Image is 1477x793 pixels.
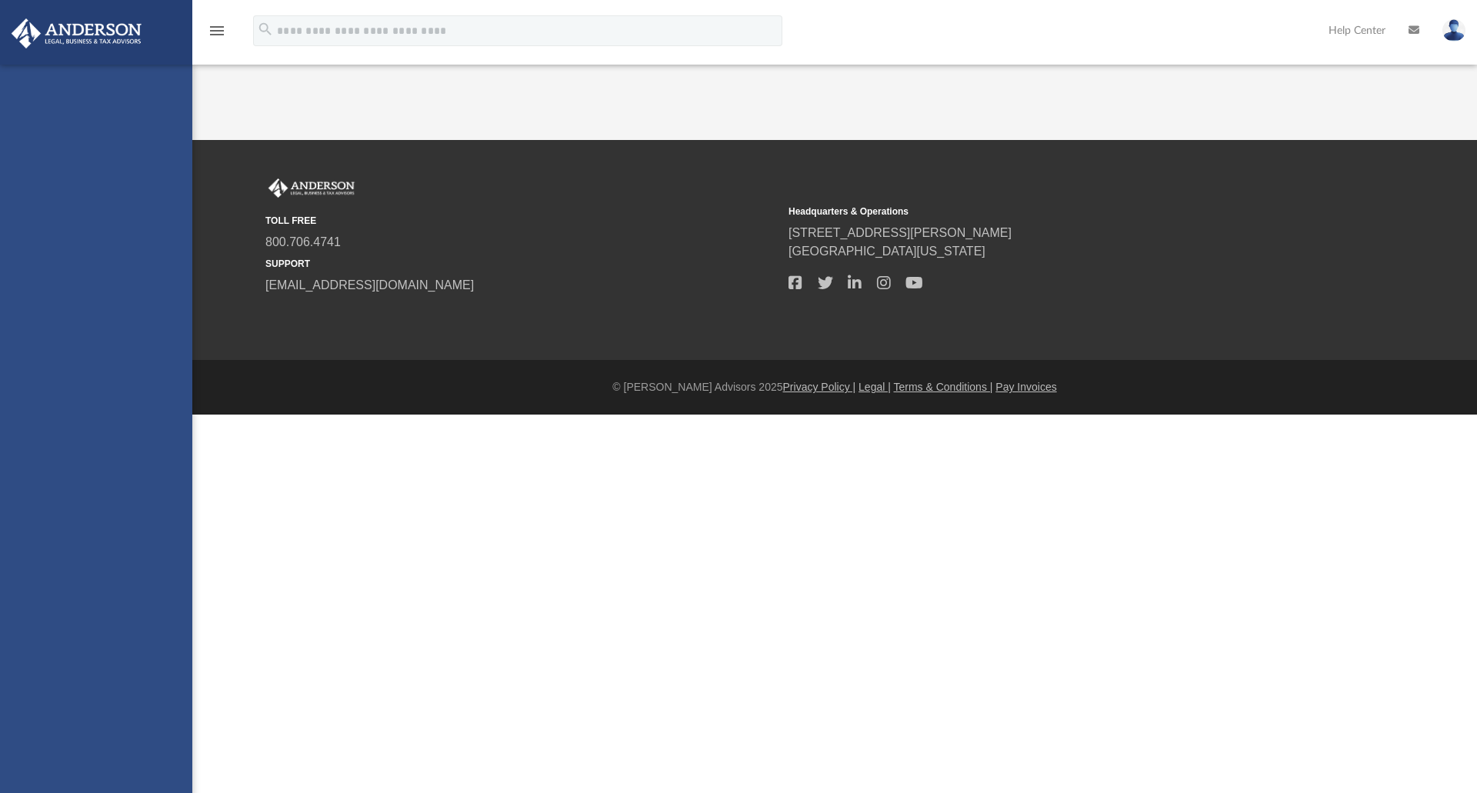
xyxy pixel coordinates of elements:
a: [GEOGRAPHIC_DATA][US_STATE] [789,245,985,258]
i: search [257,21,274,38]
i: menu [208,22,226,40]
a: 800.706.4741 [265,235,341,248]
a: [STREET_ADDRESS][PERSON_NAME] [789,226,1012,239]
small: Headquarters & Operations [789,205,1301,218]
a: [EMAIL_ADDRESS][DOMAIN_NAME] [265,278,474,292]
img: User Pic [1442,19,1465,42]
img: Anderson Advisors Platinum Portal [7,18,146,48]
a: Privacy Policy | [783,381,856,393]
small: SUPPORT [265,257,778,271]
a: Terms & Conditions | [894,381,993,393]
small: TOLL FREE [265,214,778,228]
a: Legal | [859,381,891,393]
a: menu [208,29,226,40]
img: Anderson Advisors Platinum Portal [265,178,358,198]
div: © [PERSON_NAME] Advisors 2025 [192,379,1477,395]
a: Pay Invoices [995,381,1056,393]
